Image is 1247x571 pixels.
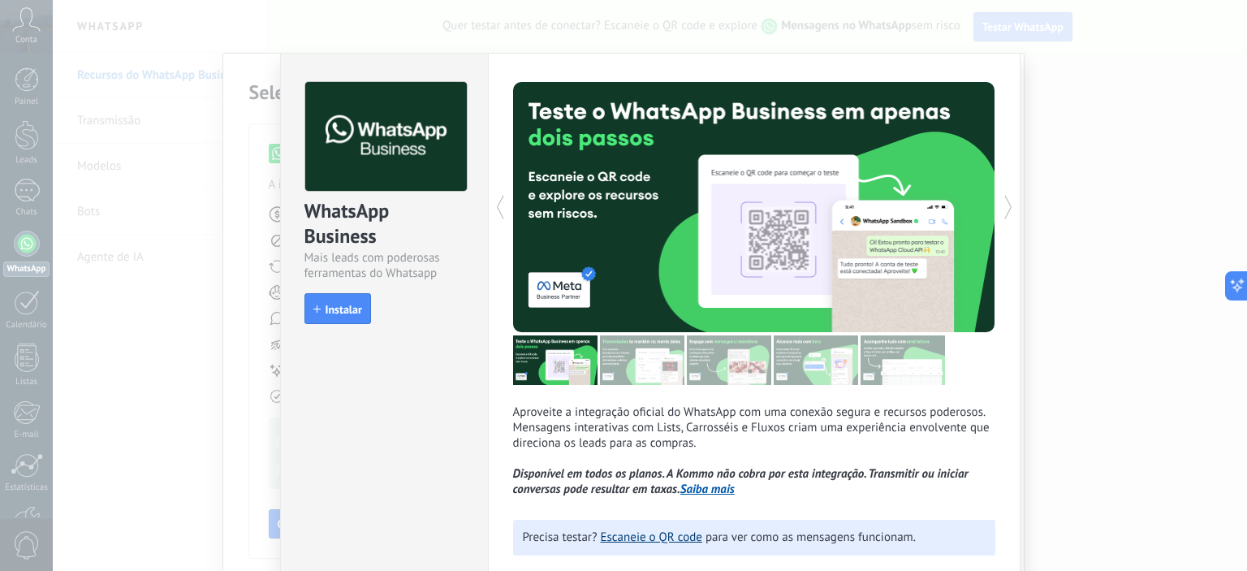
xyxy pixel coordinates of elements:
[687,335,771,385] img: tour_image_87c31d5c6b42496d4b4f28fbf9d49d2b.png
[861,335,945,385] img: tour_image_46dcd16e2670e67c1b8e928eefbdcce9.png
[326,304,362,315] span: Instalar
[513,466,969,497] i: Disponível em todos os planos. A Kommo não cobra por esta integração. Transmitir ou iniciar conve...
[601,530,702,545] a: Escaneie o QR code
[305,82,467,192] img: logo_main.png
[513,335,598,385] img: tour_image_af96a8ccf0f3a66e7f08a429c7d28073.png
[680,482,735,497] a: Saiba mais
[304,198,464,250] div: WhatsApp Business
[513,404,995,497] p: Aproveite a integração oficial do WhatsApp com uma conexão segura e recursos poderosos. Mensagens...
[600,335,684,385] img: tour_image_6cf6297515b104f916d063e49aae351c.png
[304,293,371,324] button: Instalar
[774,335,858,385] img: tour_image_58a1c38c4dee0ce492f4b60cdcddf18a.png
[304,250,464,281] div: Mais leads com poderosas ferramentas do Whatsapp
[705,530,916,545] span: para ver como as mensagens funcionam.
[523,530,598,545] span: Precisa testar?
